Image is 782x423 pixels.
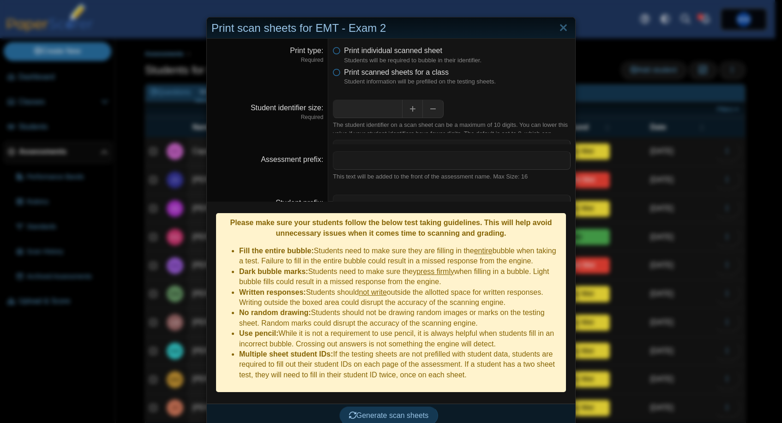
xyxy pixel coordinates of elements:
dfn: Student information will be prefilled on the testing sheets. [344,77,571,86]
u: entire [474,247,493,255]
b: No random drawing: [239,309,311,316]
label: Student identifier size [251,104,323,112]
li: While it is not a requirement to use pencil, it is always helpful when students fill in an incorr... [239,328,561,349]
label: Print type [290,47,323,54]
label: Student prefix [276,199,323,207]
u: not write [359,288,386,296]
span: Generate scan sheets [349,411,429,419]
button: Decrease [423,100,444,118]
b: Written responses: [239,288,306,296]
dfn: Required [211,56,323,64]
b: Fill the entire bubble: [239,247,314,255]
li: Students should not be drawing random images or marks on the testing sheet. Random marks could di... [239,308,561,328]
li: Students need to make sure they when filling in a bubble. Light bubble fills could result in a mi... [239,267,561,287]
a: Close [556,20,571,36]
div: This text will be added to the front of the assessment name. Max Size: 16 [333,173,571,181]
b: Use pencil: [239,329,278,337]
b: Please make sure your students follow the below test taking guidelines. This will help avoid unne... [230,219,552,237]
u: press firmly [416,268,454,275]
b: Multiple sheet student IDs: [239,350,333,358]
button: Increase [402,100,423,118]
div: Print scan sheets for EMT - Exam 2 [207,18,575,39]
li: Students need to make sure they are filling in the bubble when taking a test. Failure to fill in ... [239,246,561,267]
li: Students should outside the allotted space for written responses. Writing outside the boxed area ... [239,287,561,308]
dfn: Required [211,113,323,121]
span: Print scanned sheets for a class [344,68,449,76]
div: The student identifier on a scan sheet can be a maximum of 10 digits. You can lower this value if... [333,121,571,146]
b: Dark bubble marks: [239,268,308,275]
li: If the testing sheets are not prefilled with student data, students are required to fill out thei... [239,349,561,380]
label: Assessment prefix [261,155,323,163]
span: Print individual scanned sheet [344,47,442,54]
dfn: Students will be required to bubble in their identifier. [344,56,571,65]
